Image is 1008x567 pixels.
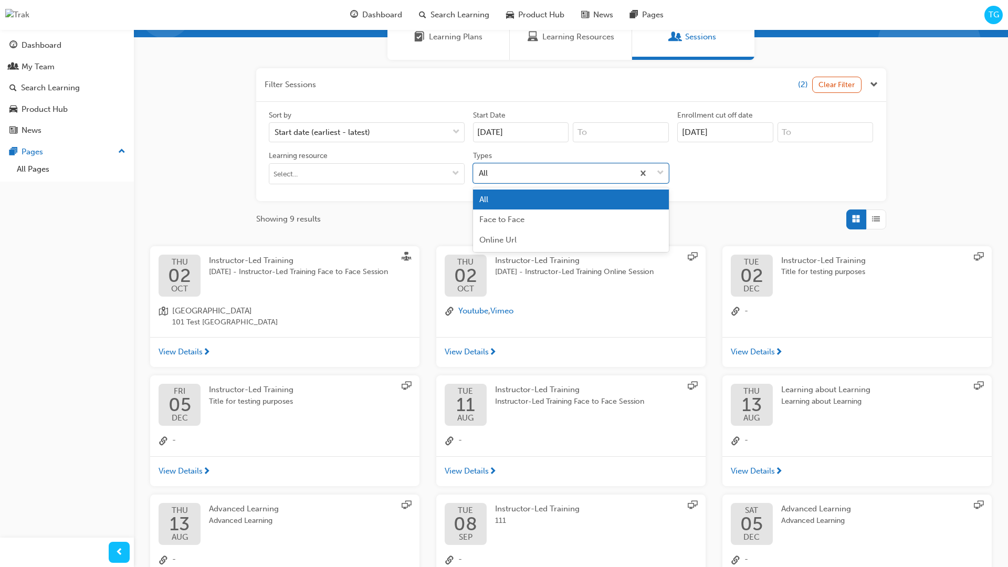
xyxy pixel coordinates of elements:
span: next-icon [775,467,783,477]
a: View Details [150,456,419,487]
span: THU [454,258,477,266]
span: [DATE] - Instructor-Led Training Face to Face Session [209,266,388,278]
span: DEC [740,533,763,541]
a: pages-iconPages [622,4,672,26]
a: news-iconNews [573,4,622,26]
span: sessionType_ONLINE_URL-icon [688,381,697,393]
a: Product Hub [4,100,130,119]
span: Learning Plans [429,31,482,43]
span: 05 [169,395,191,414]
span: List [872,213,880,225]
span: Title for testing purposes [209,396,293,408]
span: sessionType_ONLINE_URL-icon [974,252,983,264]
span: DEC [740,285,763,293]
span: link-icon [731,553,740,567]
a: TUE02DECInstructor-Led TrainingTitle for testing purposes [731,255,983,297]
span: 13 [742,395,762,414]
span: Instructor-Led Training [781,256,866,265]
span: View Details [731,346,775,358]
span: next-icon [489,467,497,477]
span: DEC [169,414,191,422]
span: guage-icon [9,41,17,50]
span: View Details [445,465,489,477]
a: Learning ResourcesLearning Resources [510,14,632,60]
div: Product Hub [22,103,68,115]
span: next-icon [203,348,211,358]
span: View Details [731,465,775,477]
span: TG [989,9,999,21]
button: Close the filter [870,79,878,91]
button: Pages [4,142,130,162]
span: sessionType_ONLINE_URL-icon [688,500,697,512]
span: THU [170,507,190,514]
span: down-icon [657,166,664,180]
span: link-icon [445,553,454,567]
span: Learning about Learning [781,385,870,394]
span: View Details [159,465,203,477]
button: Vimeo [490,305,513,317]
span: [DATE] - Instructor-Led Training Online Session [495,266,654,278]
span: search-icon [9,83,17,93]
span: FRI [169,387,191,395]
span: All [479,195,488,204]
a: THU02OCTInstructor-Led Training[DATE] - Instructor-Led Training Online Session [445,255,697,297]
span: Instructor-Led Training [495,256,580,265]
span: 101 Test [GEOGRAPHIC_DATA] [172,317,278,329]
span: - [458,553,462,567]
span: Instructor-Led Training [495,504,580,513]
span: next-icon [775,348,783,358]
span: sessionType_ONLINE_URL-icon [688,252,697,264]
a: FRI05DECInstructor-Led TrainingTitle for testing purposes [159,384,411,426]
span: AUG [456,414,475,422]
div: My Team [22,61,55,73]
input: Enrollment cut off date [677,122,773,142]
input: Learning resourcetoggle menu [269,164,464,184]
span: Online Url [479,235,517,245]
span: Search Learning [430,9,489,21]
span: Grid [852,213,860,225]
span: Pages [642,9,664,21]
a: View Details [436,456,706,487]
a: Trak [5,9,29,21]
span: guage-icon [350,8,358,22]
a: THU13AUGLearning about LearningLearning about Learning [731,384,983,426]
span: 13 [170,514,190,533]
span: up-icon [118,145,125,159]
span: [GEOGRAPHIC_DATA] [172,305,278,317]
a: News [4,121,130,140]
div: Types [473,151,492,161]
a: All Pages [13,161,130,177]
button: toggle menu [447,164,464,184]
span: Face to Face [479,215,524,224]
span: next-icon [203,467,211,477]
span: Sessions [670,31,681,43]
span: link-icon [159,553,168,567]
span: people-icon [9,62,17,72]
a: Search Learning [4,78,130,98]
button: THU13AUGLearning about LearningLearning about Learninglink-icon-View Details [722,375,992,486]
span: car-icon [506,8,514,22]
button: THU02OCTInstructor-Led Training[DATE] - Instructor-Led Training Online Sessionlink-iconYoutube,Vi... [436,246,706,367]
span: 02 [168,266,191,285]
div: News [22,124,41,136]
span: sessionType_ONLINE_URL-icon [402,500,411,512]
button: THU02OCTInstructor-Led Training[DATE] - Instructor-Led Training Face to Face Sessionlocation-icon... [150,246,419,367]
span: link-icon [731,305,740,319]
span: 02 [454,266,477,285]
button: TG [984,6,1003,24]
div: Sort by [269,110,291,121]
a: search-iconSearch Learning [411,4,498,26]
span: - [744,434,748,448]
button: TUE02DECInstructor-Led TrainingTitle for testing purposeslink-icon-View Details [722,246,992,367]
div: Pages [22,146,43,158]
span: Instructor-Led Training [209,385,293,394]
span: Advanced Learning [781,515,851,527]
input: Start Date [473,122,569,142]
a: Dashboard [4,36,130,55]
span: Instructor-Led Training [495,385,580,394]
span: - [744,305,748,319]
span: - [172,434,176,448]
span: Product Hub [518,9,564,21]
span: search-icon [419,8,426,22]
